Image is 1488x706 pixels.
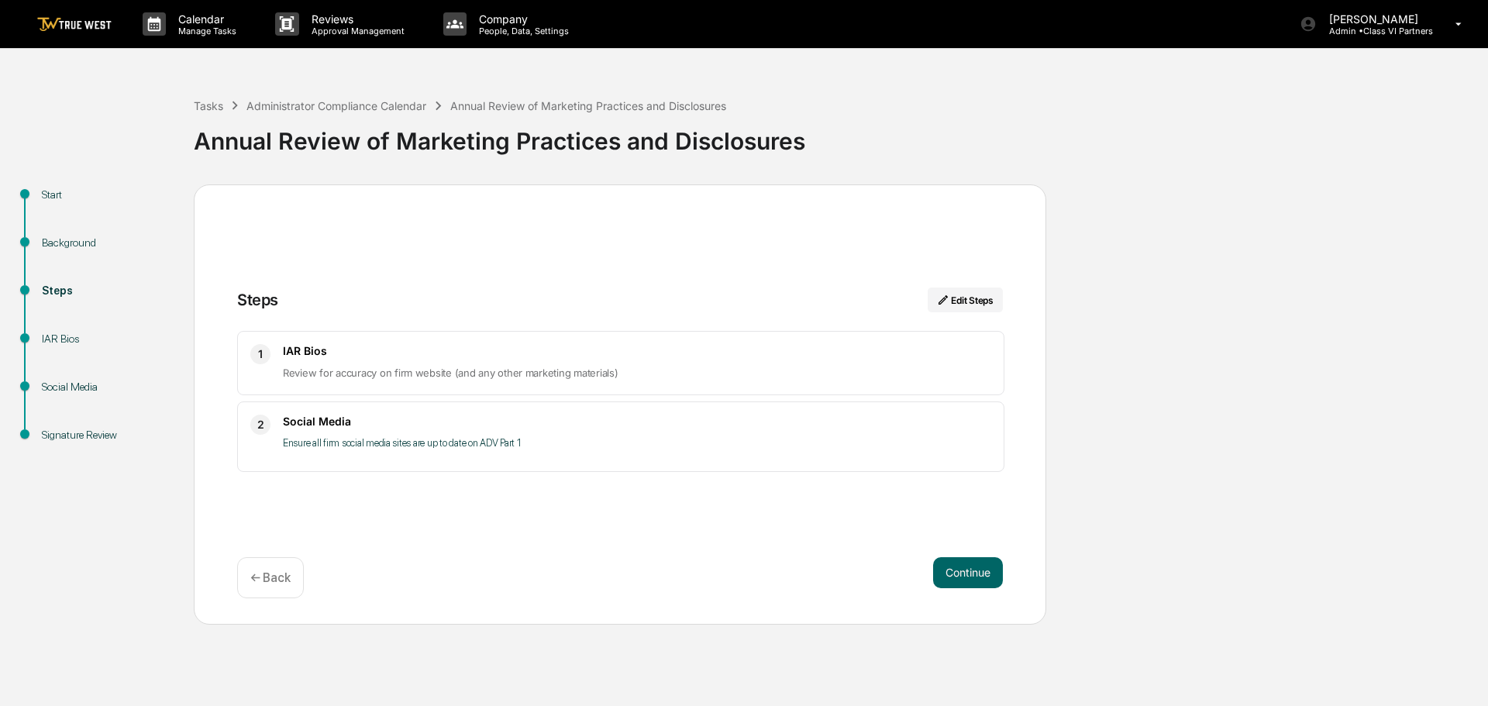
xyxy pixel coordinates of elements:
[42,235,169,251] div: Background
[258,345,263,363] span: 1
[283,344,991,357] h3: IAR Bios
[933,557,1003,588] button: Continue
[283,415,991,428] h3: Social Media
[467,26,577,36] p: People, Data, Settings
[42,379,169,395] div: Social Media
[1438,655,1480,697] iframe: Open customer support
[42,427,169,443] div: Signature Review
[42,331,169,347] div: IAR Bios
[194,115,1480,155] div: Annual Review of Marketing Practices and Disclosures
[283,434,991,453] p: Ensure all firm social media sites are up to date on ADV Part 1
[299,12,412,26] p: Reviews
[257,415,264,434] span: 2
[246,99,426,112] div: Administrator Compliance Calendar
[166,26,244,36] p: Manage Tasks
[194,99,223,112] div: Tasks
[42,283,169,299] div: Steps
[450,99,726,112] div: Annual Review of Marketing Practices and Disclosures
[166,12,244,26] p: Calendar
[37,17,112,32] img: logo
[237,291,278,309] div: Steps
[250,570,291,585] p: ← Back
[42,187,169,203] div: Start
[1317,26,1433,36] p: Admin • Class VI Partners
[299,26,412,36] p: Approval Management
[1317,12,1433,26] p: [PERSON_NAME]
[467,12,577,26] p: Company
[928,288,1003,312] button: Edit Steps
[283,367,618,379] span: Review for accuracy on firm website (and any other marketing materials)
